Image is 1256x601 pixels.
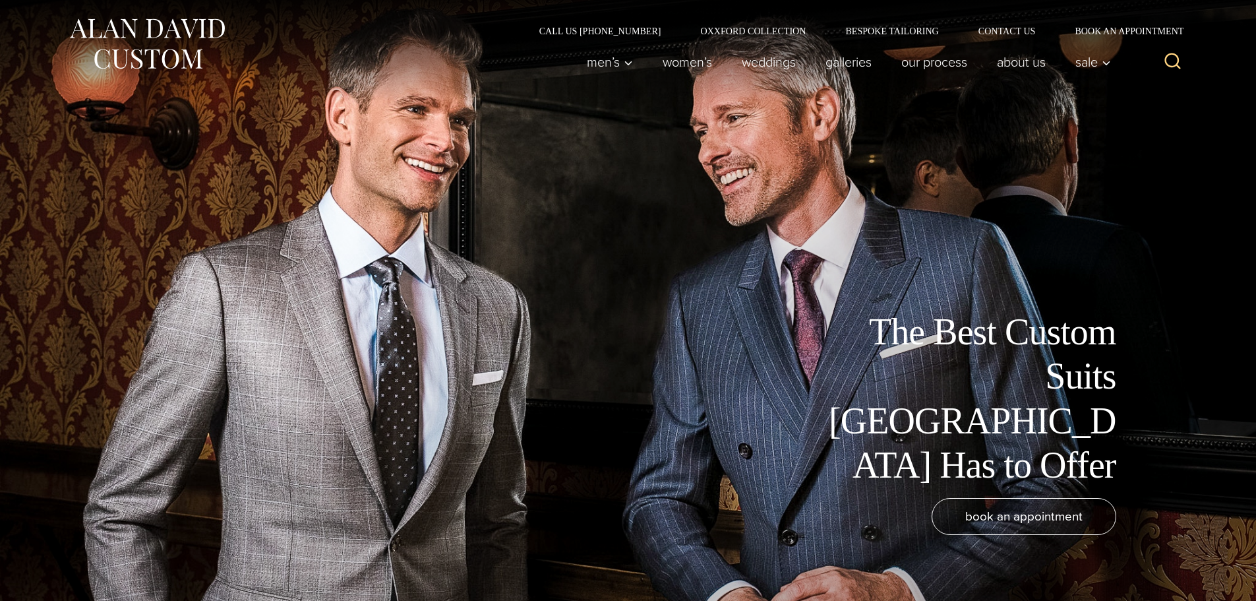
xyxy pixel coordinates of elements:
[820,310,1116,488] h1: The Best Custom Suits [GEOGRAPHIC_DATA] Has to Offer
[520,26,681,36] a: Call Us [PHONE_NUMBER]
[886,49,982,75] a: Our Process
[520,26,1189,36] nav: Secondary Navigation
[810,49,886,75] a: Galleries
[587,55,633,69] span: Men’s
[959,26,1056,36] a: Contact Us
[572,49,1118,75] nav: Primary Navigation
[1075,55,1111,69] span: Sale
[68,15,226,73] img: Alan David Custom
[965,507,1083,526] span: book an appointment
[727,49,810,75] a: weddings
[825,26,958,36] a: Bespoke Tailoring
[680,26,825,36] a: Oxxford Collection
[1157,46,1189,78] button: View Search Form
[647,49,727,75] a: Women’s
[982,49,1060,75] a: About Us
[1055,26,1188,36] a: Book an Appointment
[932,498,1116,535] a: book an appointment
